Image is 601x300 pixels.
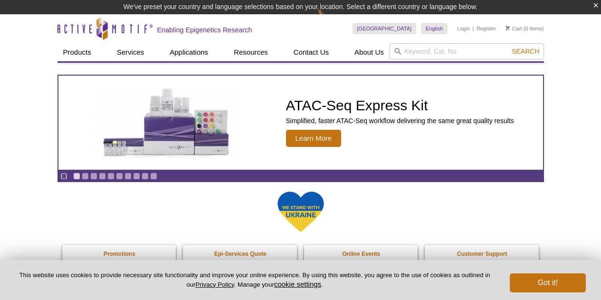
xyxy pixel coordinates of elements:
[133,173,140,180] a: Go to slide 8
[157,26,252,34] h2: Enabling Epigenetics Research
[150,173,157,180] a: Go to slide 10
[274,280,321,288] button: cookie settings
[509,47,542,56] button: Search
[457,25,470,32] a: Login
[457,251,507,257] strong: Customer Support
[353,23,417,34] a: [GEOGRAPHIC_DATA]
[142,173,149,180] a: Go to slide 9
[90,173,97,180] a: Go to slide 3
[107,173,114,180] a: Go to slide 5
[183,245,298,263] a: Epi-Services Quote
[342,251,380,257] strong: Online Events
[60,173,67,180] a: Toggle autoplay
[58,76,543,170] a: ATAC-Seq Express Kit ATAC-Seq Express Kit Simplified, faster ATAC-Seq workflow delivering the sam...
[477,25,496,32] a: Register
[473,23,474,34] li: |
[82,173,89,180] a: Go to slide 2
[390,43,544,59] input: Keyword, Cat. No.
[62,245,177,263] a: Promotions
[349,43,390,61] a: About Us
[89,87,246,159] img: ATAC-Seq Express Kit
[57,43,97,61] a: Products
[111,43,150,61] a: Services
[286,98,514,113] h2: ATAC-Seq Express Kit
[73,173,80,180] a: Go to slide 1
[512,48,539,55] span: Search
[58,76,543,170] article: ATAC-Seq Express Kit
[116,173,123,180] a: Go to slide 6
[228,43,274,61] a: Resources
[277,191,324,233] img: We Stand With Ukraine
[506,25,522,32] a: Cart
[506,26,510,30] img: Your Cart
[99,173,106,180] a: Go to slide 4
[104,251,135,257] strong: Promotions
[425,245,540,263] a: Customer Support
[15,271,494,289] p: This website uses cookies to provide necessary site functionality and improve your online experie...
[421,23,448,34] a: English
[286,130,342,147] span: Learn More
[506,23,544,34] li: (0 items)
[164,43,214,61] a: Applications
[288,43,334,61] a: Contact Us
[214,251,267,257] strong: Epi-Services Quote
[124,173,132,180] a: Go to slide 7
[510,273,586,292] button: Got it!
[317,7,343,29] img: Change Here
[286,116,514,125] p: Simplified, faster ATAC-Seq workflow delivering the same great quality results
[304,245,419,263] a: Online Events
[195,281,234,288] a: Privacy Policy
